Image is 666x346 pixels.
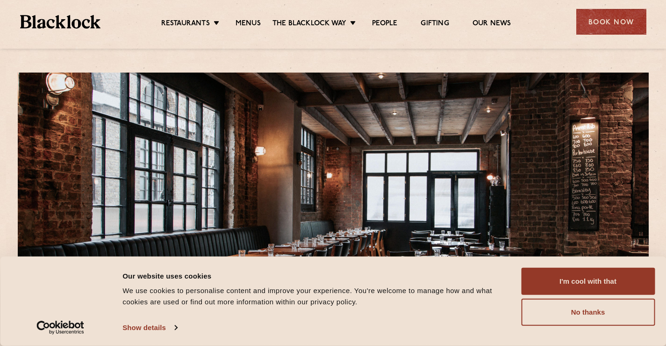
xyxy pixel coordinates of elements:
[20,15,101,29] img: BL_Textured_Logo-footer-cropped.svg
[122,270,510,281] div: Our website uses cookies
[122,321,177,335] a: Show details
[20,321,101,335] a: Usercentrics Cookiebot - opens in a new window
[122,285,510,308] div: We use cookies to personalise content and improve your experience. You're welcome to manage how a...
[236,19,261,29] a: Menus
[473,19,511,29] a: Our News
[272,19,346,29] a: The Blacklock Way
[521,268,655,295] button: I'm cool with that
[161,19,210,29] a: Restaurants
[576,9,646,35] div: Book Now
[421,19,449,29] a: Gifting
[372,19,397,29] a: People
[521,299,655,326] button: No thanks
